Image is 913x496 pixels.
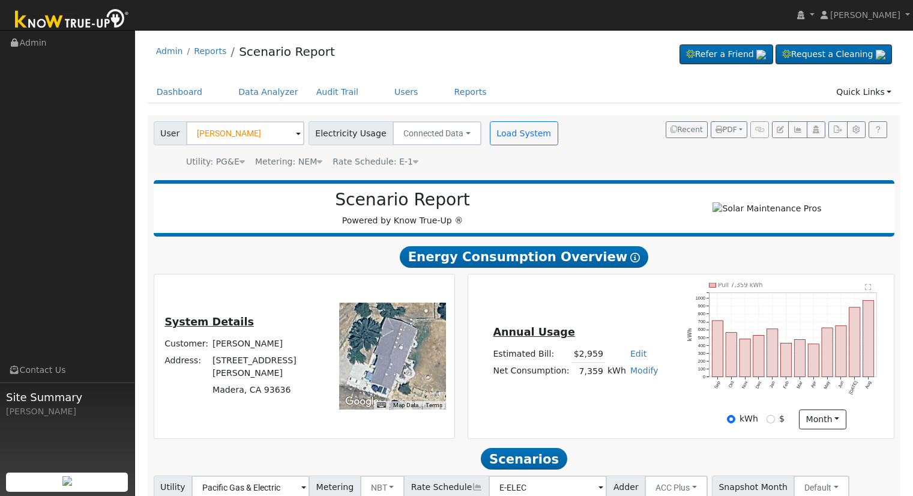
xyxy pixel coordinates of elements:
button: Recent [666,121,708,138]
button: PDF [711,121,747,138]
text: Aug [864,380,873,390]
td: Customer: [163,335,211,352]
text: Pull 7,359 kWh [719,282,763,288]
text: kWh [687,328,693,342]
span: PDF [716,126,737,134]
text: Jan [768,380,776,389]
a: Help Link [869,121,887,138]
text: Feb [782,380,790,389]
label: kWh [740,413,758,425]
rect: onclick="" [712,321,723,377]
input: kWh [727,415,735,423]
text: 200 [698,358,705,364]
button: Multi-Series Graph [788,121,807,138]
div: Metering: NEM [255,156,322,168]
a: Terms (opens in new tab) [426,402,442,408]
img: Google [342,394,382,410]
text: 300 [698,351,705,356]
text: 600 [698,327,705,332]
text: Jun [837,380,845,389]
td: Address: [163,352,211,381]
img: retrieve [756,50,766,59]
td: Madera, CA 93636 [211,381,323,398]
td: [STREET_ADDRESS][PERSON_NAME] [211,352,323,381]
text: Dec [755,380,763,390]
text: 500 [698,335,705,340]
a: Edit [630,349,646,358]
a: Modify [630,366,658,375]
span: Electricity Usage [309,121,393,145]
text: Apr [810,380,818,389]
text: 0 [703,374,705,380]
span: Scenarios [481,448,567,470]
button: Keyboard shortcuts [377,401,385,410]
a: Users [385,81,427,103]
a: Refer a Friend [679,44,773,65]
img: Solar Maintenance Pros [713,202,821,215]
rect: onclick="" [740,339,750,377]
button: Settings [847,121,866,138]
div: [PERSON_NAME] [6,405,128,418]
text: 400 [698,343,705,348]
a: Reports [445,81,496,103]
rect: onclick="" [849,307,860,377]
a: Scenario Report [239,44,335,59]
span: Energy Consumption Overview [400,246,648,268]
text: Mar [796,380,804,390]
text: [DATE] [848,380,859,395]
rect: onclick="" [726,333,737,377]
img: retrieve [876,50,885,59]
img: retrieve [62,476,72,486]
input: Select a User [186,121,304,145]
i: Show Help [630,253,640,262]
u: System Details [164,316,254,328]
text: May [823,380,831,390]
rect: onclick="" [753,335,764,377]
td: Net Consumption: [491,363,571,380]
button: Connected Data [393,121,481,145]
img: Know True-Up [9,7,135,34]
rect: onclick="" [808,344,819,377]
a: Admin [156,46,183,56]
span: Site Summary [6,389,128,405]
a: Request a Cleaning [776,44,892,65]
button: Login As [807,121,825,138]
a: Audit Trail [307,81,367,103]
text: 900 [698,303,705,309]
a: Open this area in Google Maps (opens a new window) [342,394,382,410]
text: Nov [741,380,749,390]
text: 800 [698,311,705,316]
rect: onclick="" [795,339,806,377]
td: Estimated Bill: [491,345,571,363]
text: 1000 [696,295,705,301]
text: 700 [698,319,705,324]
rect: onclick="" [836,325,846,377]
text: Oct [728,380,735,389]
span: Alias: HE1 [333,157,418,166]
button: month [799,410,846,430]
div: Powered by Know True-Up ® [160,190,646,227]
button: Edit User [772,121,789,138]
td: [PERSON_NAME] [211,335,323,352]
text: 100 [698,366,705,372]
text:  [865,283,872,291]
a: Quick Links [827,81,900,103]
button: Map Data [393,401,418,410]
u: Annual Usage [493,326,574,338]
a: Data Analyzer [229,81,307,103]
span: [PERSON_NAME] [830,10,900,20]
a: Dashboard [148,81,212,103]
rect: onclick="" [822,328,833,377]
button: Export Interval Data [828,121,847,138]
button: Load System [490,121,558,145]
h2: Scenario Report [166,190,639,210]
td: $2,959 [571,345,605,363]
span: User [154,121,187,145]
a: Reports [194,46,226,56]
td: kWh [605,363,628,380]
td: 7,359 [571,363,605,380]
text: Sep [713,380,722,390]
input: $ [767,415,775,423]
rect: onclick="" [863,300,874,377]
div: Utility: PG&E [186,156,245,168]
